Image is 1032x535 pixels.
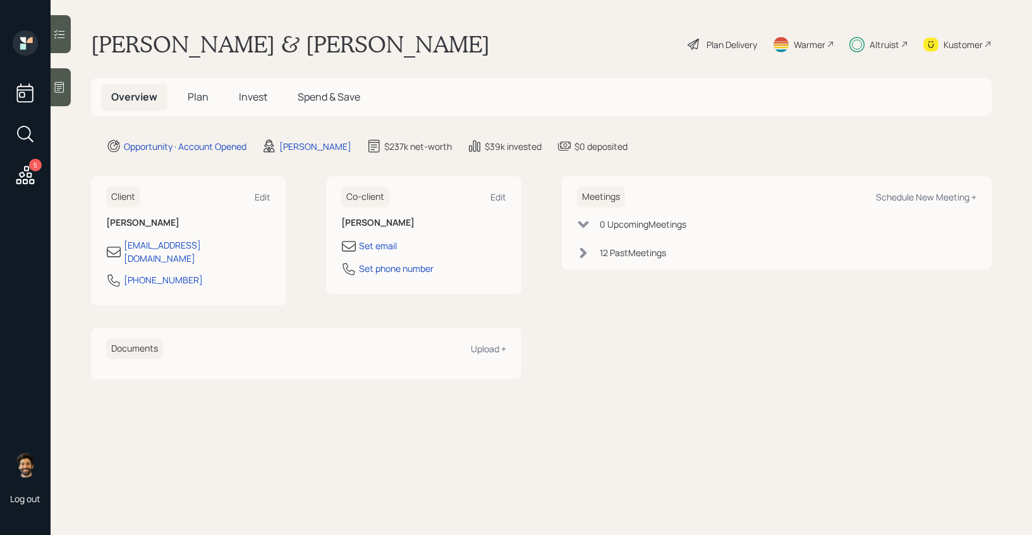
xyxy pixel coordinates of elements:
[29,159,42,171] div: 5
[944,38,983,51] div: Kustomer
[490,191,506,203] div: Edit
[124,273,203,286] div: [PHONE_NUMBER]
[600,218,686,231] div: 0 Upcoming Meeting s
[106,187,140,207] h6: Client
[577,187,625,207] h6: Meetings
[341,187,389,207] h6: Co-client
[91,30,490,58] h1: [PERSON_NAME] & [PERSON_NAME]
[485,140,542,153] div: $39k invested
[124,140,246,153] div: Opportunity · Account Opened
[111,90,157,104] span: Overview
[707,38,757,51] div: Plan Delivery
[13,452,38,477] img: eric-schwartz-headshot.png
[188,90,209,104] span: Plan
[359,239,397,252] div: Set email
[106,338,163,359] h6: Documents
[298,90,360,104] span: Spend & Save
[600,246,666,259] div: 12 Past Meeting s
[239,90,267,104] span: Invest
[794,38,825,51] div: Warmer
[574,140,628,153] div: $0 deposited
[870,38,899,51] div: Altruist
[876,191,976,203] div: Schedule New Meeting +
[384,140,452,153] div: $237k net-worth
[341,218,506,228] h6: [PERSON_NAME]
[10,493,40,505] div: Log out
[106,218,270,228] h6: [PERSON_NAME]
[471,343,506,355] div: Upload +
[255,191,270,203] div: Edit
[359,262,434,275] div: Set phone number
[279,140,351,153] div: [PERSON_NAME]
[124,238,270,265] div: [EMAIL_ADDRESS][DOMAIN_NAME]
